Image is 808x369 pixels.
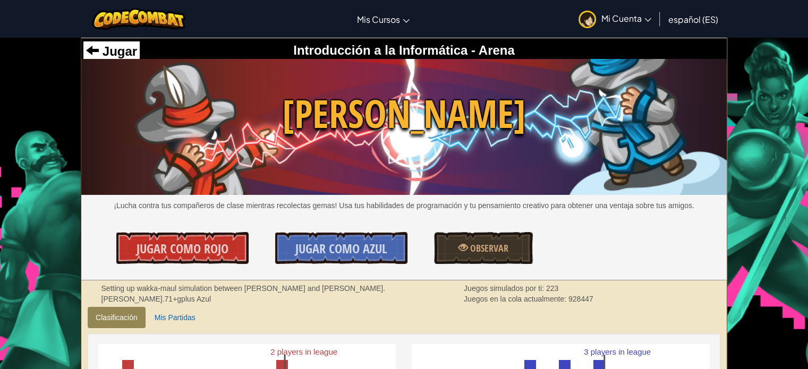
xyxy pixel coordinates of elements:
[92,8,185,30] img: CodeCombat logo
[568,295,593,303] span: 928447
[88,307,146,328] a: Clasificación
[270,347,337,356] text: 2 players in league
[584,347,651,356] text: 3 players in league
[434,232,533,264] a: Observar
[601,13,651,24] span: Mi Cuenta
[357,14,400,25] span: Mis Cursos
[668,14,718,25] span: español (ES)
[81,87,727,141] span: [PERSON_NAME]
[81,59,727,195] img: Wakka Maul
[352,5,415,33] a: Mis Cursos
[464,284,546,293] span: Juegos simulados por ti:
[467,43,514,57] span: - Arena
[579,11,596,28] img: avatar
[137,240,228,257] span: Jugar como Rojo
[293,43,467,57] span: Introducción a la Informática
[663,5,724,33] a: español (ES)
[86,44,137,58] a: Jugar
[81,200,727,211] p: ¡Lucha contra tus compañeros de clase mientras recolectas gemas! Usa tus habilidades de programac...
[101,284,385,303] strong: Setting up wakka-maul simulation between [PERSON_NAME] and [PERSON_NAME].[PERSON_NAME].71+gplus Azul
[546,284,558,293] span: 223
[99,44,137,58] span: Jugar
[573,2,657,36] a: Mi Cuenta
[464,295,568,303] span: Juegos en la cola actualmente:
[295,240,387,257] span: Jugar como Azul
[468,242,508,255] span: Observar
[147,307,203,328] a: Mis Partidas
